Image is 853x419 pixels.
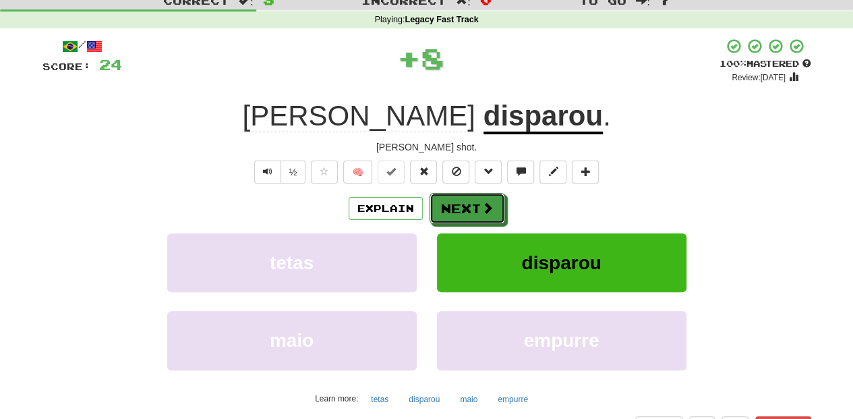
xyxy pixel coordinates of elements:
[397,38,421,78] span: +
[442,161,469,184] button: Ignore sentence (alt+i)
[437,233,686,292] button: disparou
[311,161,338,184] button: Favorite sentence (alt+f)
[732,73,786,82] small: Review: [DATE]
[401,389,447,410] button: disparou
[430,193,505,224] button: Next
[42,61,91,72] span: Score:
[254,161,281,184] button: Play sentence audio (ctl+space)
[167,233,417,292] button: tetas
[343,161,372,184] button: 🧠
[270,252,314,273] span: tetas
[242,100,475,132] span: [PERSON_NAME]
[281,161,306,184] button: ½
[363,389,396,410] button: tetas
[507,161,534,184] button: Discuss sentence (alt+u)
[252,161,306,184] div: Text-to-speech controls
[410,161,437,184] button: Reset to 0% Mastered (alt+r)
[421,41,444,75] span: 8
[42,140,811,154] div: [PERSON_NAME] shot.
[378,161,405,184] button: Set this sentence to 100% Mastered (alt+m)
[167,311,417,370] button: maio
[99,56,122,73] span: 24
[603,100,611,132] span: .
[523,330,599,351] span: empurre
[483,100,603,134] u: disparou
[719,58,746,69] span: 100 %
[521,252,601,273] span: disparou
[315,394,358,403] small: Learn more:
[490,389,535,410] button: empurre
[475,161,502,184] button: Grammar (alt+g)
[270,330,314,351] span: maio
[539,161,566,184] button: Edit sentence (alt+d)
[349,197,423,220] button: Explain
[719,58,811,70] div: Mastered
[572,161,599,184] button: Add to collection (alt+a)
[42,38,122,55] div: /
[437,311,686,370] button: empurre
[452,389,485,410] button: maio
[405,15,478,24] strong: Legacy Fast Track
